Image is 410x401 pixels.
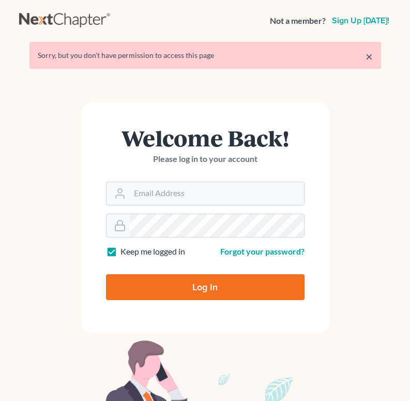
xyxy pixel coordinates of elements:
[270,15,326,27] strong: Not a member?
[106,127,305,149] h1: Welcome Back!
[220,246,305,256] a: Forgot your password?
[130,182,304,205] input: Email Address
[366,50,373,63] a: ×
[38,50,373,61] div: Sorry, but you don't have permission to access this page
[330,17,391,25] a: Sign up [DATE]!
[106,274,305,300] input: Log In
[106,153,305,165] p: Please log in to your account
[120,246,185,258] label: Keep me logged in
